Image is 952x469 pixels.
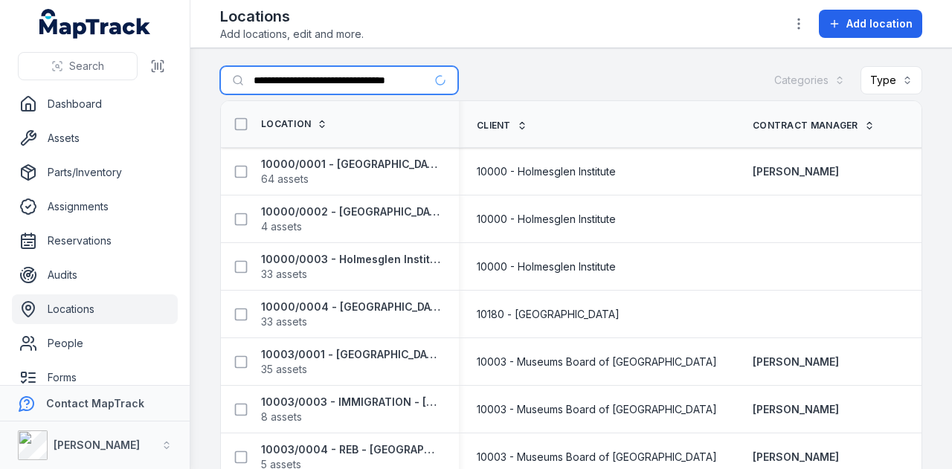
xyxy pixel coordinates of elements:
[39,9,151,39] a: MapTrack
[261,219,302,234] span: 4 assets
[261,118,311,130] span: Location
[261,204,441,234] a: 10000/0002 - [GEOGRAPHIC_DATA] - [PERSON_NAME][GEOGRAPHIC_DATA]4 assets
[819,10,922,38] button: Add location
[261,157,441,172] strong: 10000/0001 - [GEOGRAPHIC_DATA] - [GEOGRAPHIC_DATA]
[261,442,441,457] strong: 10003/0004 - REB - [GEOGRAPHIC_DATA]
[46,397,144,410] strong: Contact MapTrack
[753,402,839,417] a: [PERSON_NAME]
[477,259,616,274] span: 10000 - Holmesglen Institute
[54,439,140,451] strong: [PERSON_NAME]
[261,267,307,282] span: 33 assets
[753,120,875,132] a: Contract Manager
[261,300,441,329] a: 10000/0004 - [GEOGRAPHIC_DATA] - [GEOGRAPHIC_DATA]33 assets
[261,395,441,424] a: 10003/0003 - IMMIGRATION - [GEOGRAPHIC_DATA]8 assets
[69,59,104,74] span: Search
[261,395,441,410] strong: 10003/0003 - IMMIGRATION - [GEOGRAPHIC_DATA]
[261,347,441,362] strong: 10003/0001 - [GEOGRAPHIC_DATA]
[477,307,620,322] span: 10180 - [GEOGRAPHIC_DATA]
[261,410,302,424] span: 8 assets
[12,89,178,119] a: Dashboard
[477,120,527,132] a: Client
[261,172,309,187] span: 64 assets
[477,164,616,179] span: 10000 - Holmesglen Institute
[846,16,913,31] span: Add location
[220,6,364,27] h2: Locations
[753,450,839,465] a: [PERSON_NAME]
[18,52,138,80] button: Search
[12,329,178,358] a: People
[12,294,178,324] a: Locations
[12,363,178,392] a: Forms
[220,27,364,42] span: Add locations, edit and more.
[261,362,307,377] span: 35 assets
[477,212,616,227] span: 10000 - Holmesglen Institute
[477,120,511,132] span: Client
[261,204,441,219] strong: 10000/0002 - [GEOGRAPHIC_DATA] - [PERSON_NAME][GEOGRAPHIC_DATA]
[261,252,441,267] strong: 10000/0003 - Holmesglen Institute - [GEOGRAPHIC_DATA]
[753,120,858,132] span: Contract Manager
[753,164,839,179] a: [PERSON_NAME]
[261,252,441,282] a: 10000/0003 - Holmesglen Institute - [GEOGRAPHIC_DATA]33 assets
[12,158,178,187] a: Parts/Inventory
[261,347,441,377] a: 10003/0001 - [GEOGRAPHIC_DATA]35 assets
[753,355,839,369] a: [PERSON_NAME]
[477,355,717,369] span: 10003 - Museums Board of [GEOGRAPHIC_DATA]
[12,260,178,290] a: Audits
[261,157,441,187] a: 10000/0001 - [GEOGRAPHIC_DATA] - [GEOGRAPHIC_DATA]64 assets
[861,66,922,94] button: Type
[261,300,441,314] strong: 10000/0004 - [GEOGRAPHIC_DATA] - [GEOGRAPHIC_DATA]
[12,192,178,221] a: Assignments
[477,450,717,465] span: 10003 - Museums Board of [GEOGRAPHIC_DATA]
[261,314,307,329] span: 33 assets
[12,123,178,153] a: Assets
[261,118,327,130] a: Location
[12,226,178,256] a: Reservations
[477,402,717,417] span: 10003 - Museums Board of [GEOGRAPHIC_DATA]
